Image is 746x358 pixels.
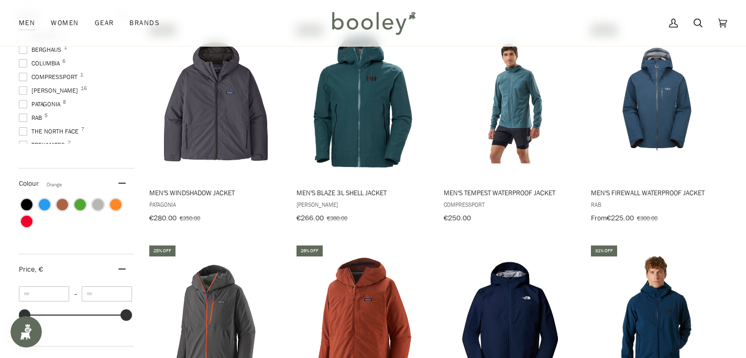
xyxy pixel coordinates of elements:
span: Brands [129,18,160,28]
input: Minimum value [19,286,69,301]
span: Men's Tempest Waterproof Jacket [444,188,576,197]
span: 6 [62,59,65,64]
span: Colour: Grey [92,199,104,210]
span: 2 [68,140,71,146]
img: Patagonia Men's Windshadow Jacket Forge Grey - Booley Galway [148,34,283,169]
span: Orange [47,181,62,188]
span: €280.00 [149,213,177,223]
div: 26% off [297,245,323,256]
span: €380.00 [327,214,347,222]
a: Men's Windshadow Jacket [148,23,283,226]
span: Colour: Orange [110,199,122,210]
span: Patagonia [19,99,63,109]
span: 16 [81,86,87,91]
span: Colour [19,178,62,188]
span: €350.00 [180,214,200,222]
span: 5 [45,113,48,118]
span: Women [51,18,79,28]
img: Booley [327,8,419,38]
div: 25% off [149,245,175,256]
a: Men's Firewall Waterproof Jacket [589,23,725,226]
span: 7 [81,127,84,132]
span: COMPRESSPORT [444,200,576,209]
span: [PERSON_NAME] [19,86,81,95]
span: Colour: Blue [39,199,50,210]
span: Gear [95,18,114,28]
span: €250.00 [444,213,471,223]
span: 1 [80,72,83,77]
span: Men's Windshadow Jacket [149,188,281,197]
span: Colour: Green [74,199,86,210]
span: The North Face [19,127,82,136]
span: Berghaus [19,45,64,54]
span: Patagonia [149,200,281,209]
span: €300.00 [637,214,657,222]
span: COMPRESSPORT [19,72,81,82]
span: Colour: Red [21,216,32,227]
span: Men [19,18,35,28]
span: Colour: Black [21,199,32,210]
span: From [591,213,607,223]
iframe: Button to open loyalty program pop-up [10,316,42,348]
span: 1 [64,45,67,50]
span: 8 [63,99,66,105]
input: Maximum value [82,286,132,301]
span: Price [19,264,43,274]
span: Trekmates [19,140,68,150]
span: Men's Firewall Waterproof Jacket [591,188,723,197]
span: Men's Blaze 3L Shell Jacket [297,188,429,197]
span: €225.00 [607,213,634,223]
span: €266.00 [297,213,324,223]
span: , € [35,264,43,274]
a: Men's Blaze 3L Shell Jacket [295,23,430,226]
img: COMPRESSPORT Men's Tempest Waterproof Jacket Stargazer - Booley Galway [442,34,577,169]
div: 31% off [591,245,617,256]
span: [PERSON_NAME] [297,200,429,209]
span: Rab [591,200,723,209]
span: Columbia [19,59,63,68]
span: Colour: Brown [57,199,68,210]
a: Men's Tempest Waterproof Jacket [442,23,577,226]
span: Rab [19,113,45,122]
img: Helly Hansen Men's Blaze 3L Shell Jacket Dark Creek - Booley Galway [295,34,430,169]
span: – [69,289,82,298]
